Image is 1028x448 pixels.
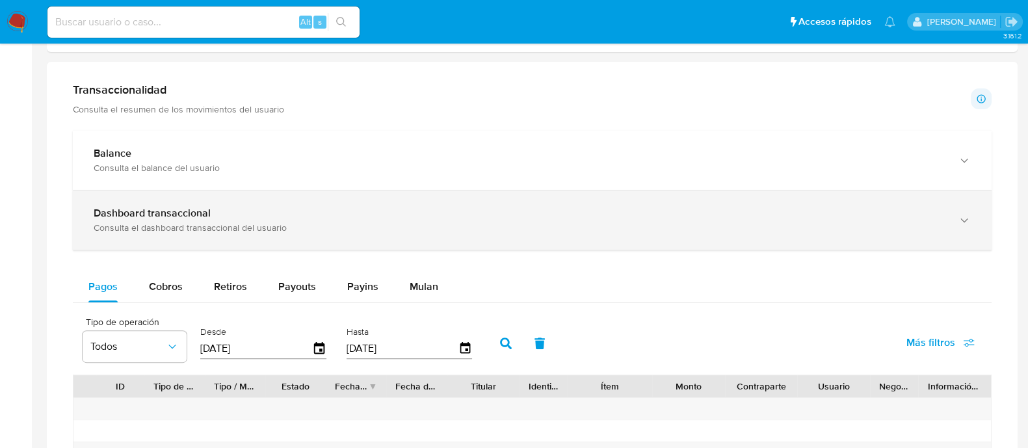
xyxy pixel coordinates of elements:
[884,16,895,27] a: Notificaciones
[328,13,354,31] button: search-icon
[47,14,360,31] input: Buscar usuario o caso...
[318,16,322,28] span: s
[300,16,311,28] span: Alt
[927,16,1000,28] p: milagros.cisterna@mercadolibre.com
[798,15,871,29] span: Accesos rápidos
[1005,15,1018,29] a: Salir
[1003,31,1021,41] span: 3.161.2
